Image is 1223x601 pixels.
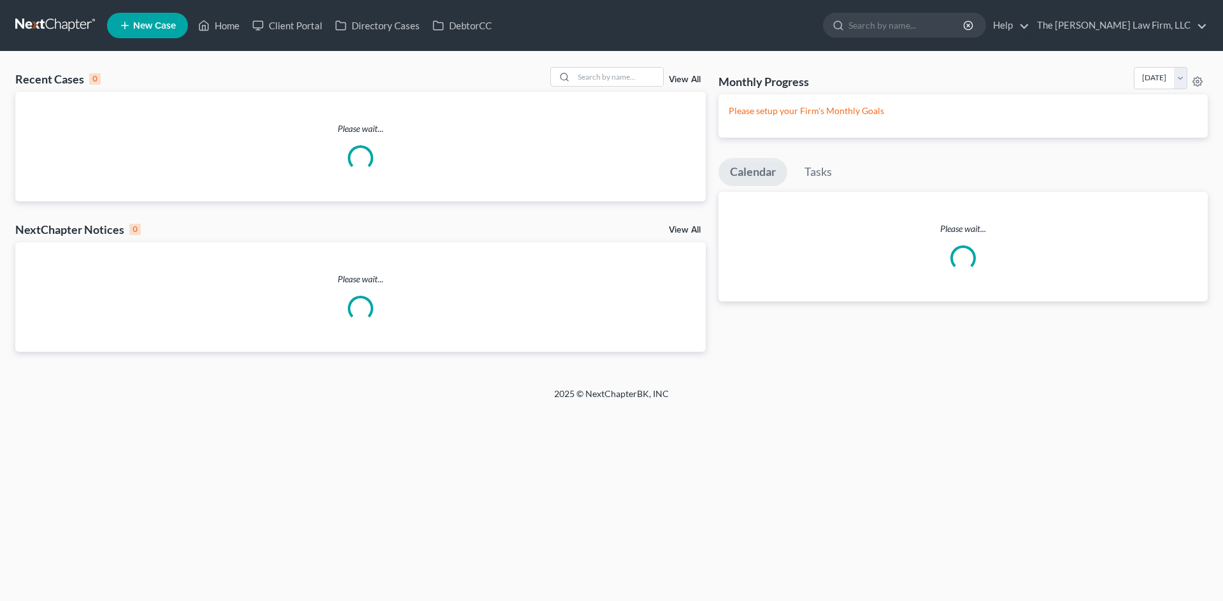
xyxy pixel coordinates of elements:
[574,68,663,86] input: Search by name...
[15,122,706,135] p: Please wait...
[129,224,141,235] div: 0
[89,73,101,85] div: 0
[987,14,1029,37] a: Help
[669,226,701,235] a: View All
[133,21,176,31] span: New Case
[329,14,426,37] a: Directory Cases
[848,13,965,37] input: Search by name...
[719,158,787,186] a: Calendar
[15,222,141,237] div: NextChapter Notices
[426,14,498,37] a: DebtorCC
[719,74,809,89] h3: Monthly Progress
[15,273,706,286] p: Please wait...
[248,387,975,410] div: 2025 © NextChapterBK, INC
[192,14,246,37] a: Home
[246,14,329,37] a: Client Portal
[15,71,101,87] div: Recent Cases
[729,105,1198,117] p: Please setup your Firm's Monthly Goals
[719,222,1208,235] p: Please wait...
[1031,14,1207,37] a: The [PERSON_NAME] Law Firm, LLC
[669,75,701,84] a: View All
[793,158,843,186] a: Tasks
